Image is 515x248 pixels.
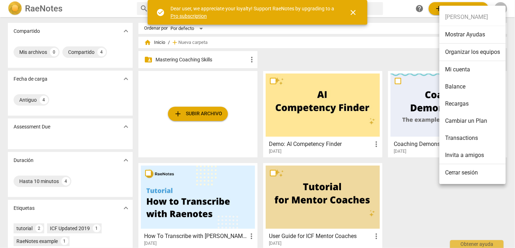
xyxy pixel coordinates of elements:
li: Mostrar Ayudas [439,26,506,44]
div: Dear user, we appreciate your loyalty! Support RaeNotes by upgrading to a [170,5,336,20]
span: check_circle [156,8,165,17]
button: Cerrar [345,4,362,21]
span: close [349,8,357,17]
a: Pro subscription [170,13,207,19]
